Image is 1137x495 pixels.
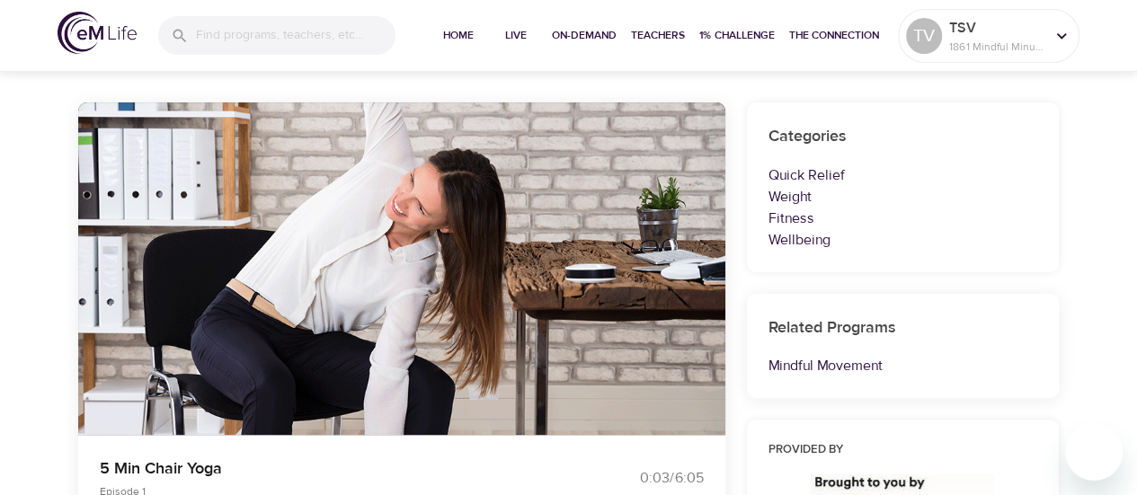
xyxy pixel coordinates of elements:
[631,26,685,45] span: Teachers
[768,441,1038,460] h6: Provided by
[768,186,1038,208] p: Weight
[768,229,1038,251] p: Wellbeing
[100,456,547,481] p: 5 Min Chair Yoga
[949,17,1044,39] p: TSV
[768,124,1038,150] h6: Categories
[768,315,1038,341] h6: Related Programs
[569,468,704,489] div: 0:03 / 6:05
[196,16,395,55] input: Find programs, teachers, etc...
[768,208,1038,229] p: Fitness
[768,357,883,375] a: Mindful Movement
[789,26,879,45] span: The Connection
[437,26,480,45] span: Home
[1065,423,1123,481] iframe: Button to launch messaging window
[906,18,942,54] div: TV
[58,12,137,54] img: logo
[552,26,617,45] span: On-Demand
[699,26,775,45] span: 1% Challenge
[949,39,1044,55] p: 1861 Mindful Minutes
[494,26,537,45] span: Live
[768,164,1038,186] p: Quick Relief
